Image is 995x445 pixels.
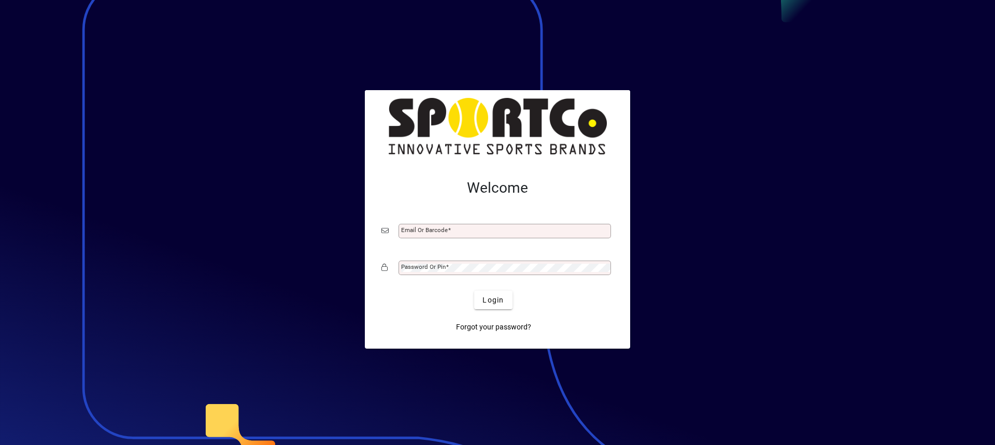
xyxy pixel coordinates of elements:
[474,291,512,309] button: Login
[401,226,448,234] mat-label: Email or Barcode
[482,295,504,306] span: Login
[381,179,614,197] h2: Welcome
[452,318,535,336] a: Forgot your password?
[401,263,446,270] mat-label: Password or Pin
[456,322,531,333] span: Forgot your password?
